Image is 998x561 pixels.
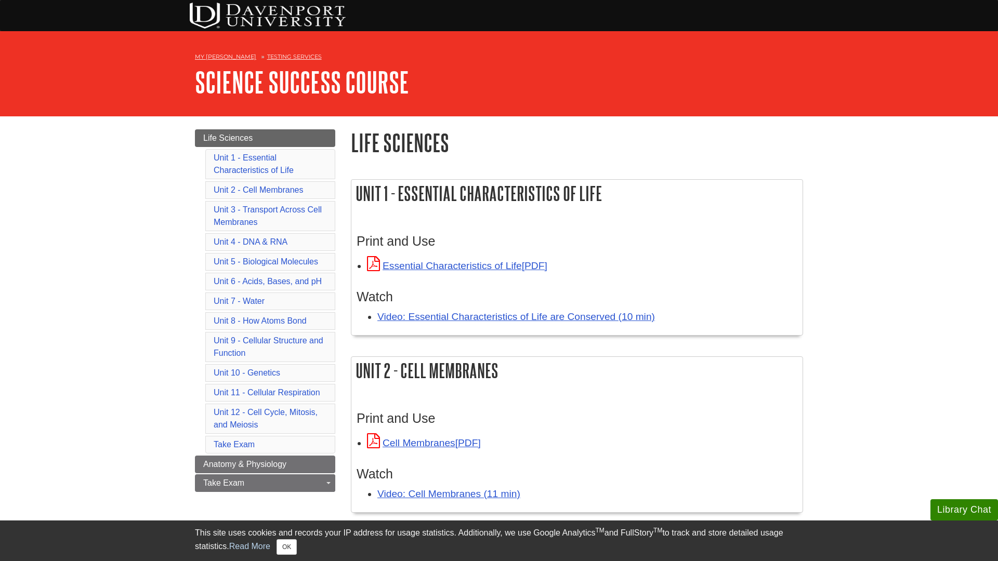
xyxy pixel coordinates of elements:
[351,180,803,207] h2: Unit 1 - Essential Characteristics of Life
[930,499,998,520] button: Library Chat
[377,311,655,322] a: Video: Essential Characteristics of Life are Conserved (10 min)
[351,357,803,384] h2: Unit 2 - Cell Membranes
[214,297,265,305] a: Unit 7 - Water
[195,50,803,66] nav: breadcrumb
[595,527,604,534] sup: TM
[214,336,323,357] a: Unit 9 - Cellular Structure and Function
[214,368,280,377] a: Unit 10 - Genetics
[357,411,797,426] h3: Print and Use
[357,289,797,304] h3: Watch
[367,437,481,448] a: Link opens in new window
[214,408,318,429] a: Unit 12 - Cell Cycle, Mitosis, and Meiosis
[367,260,547,271] a: Link opens in new window
[357,466,797,482] h3: Watch
[203,460,286,469] span: Anatomy & Physiology
[214,237,287,246] a: Unit 4 - DNA & RNA
[214,257,318,266] a: Unit 5 - Biological Molecules
[214,388,320,397] a: Unit 11 - Cellular Respiration
[277,539,297,555] button: Close
[229,542,270,551] a: Read More
[203,133,253,142] span: Life Sciences
[653,527,662,534] sup: TM
[195,474,335,492] a: Take Exam
[351,129,803,156] h1: Life Sciences
[214,153,294,175] a: Unit 1 - Essential Characteristics of Life
[214,277,322,286] a: Unit 6 - Acids, Bases, and pH
[214,205,322,226] a: Unit 3 - Transport Across Cell Membranes
[357,234,797,249] h3: Print and Use
[214,440,255,449] a: Take Exam
[195,129,335,147] a: Life Sciences
[190,3,346,29] img: DU Testing Services
[195,66,409,98] a: Science Success Course
[195,456,335,473] a: Anatomy & Physiology
[267,53,322,60] a: Testing Services
[195,52,256,61] a: My [PERSON_NAME]
[214,316,307,325] a: Unit 8 - How Atoms Bond
[377,488,520,499] a: Video: Cell Membranes (11 min)
[203,478,244,487] span: Take Exam
[214,185,304,194] a: Unit 2 - Cell Membranes
[195,527,803,555] div: This site uses cookies and records your IP address for usage statistics. Additionally, we use Goo...
[195,129,335,492] div: Guide Page Menu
